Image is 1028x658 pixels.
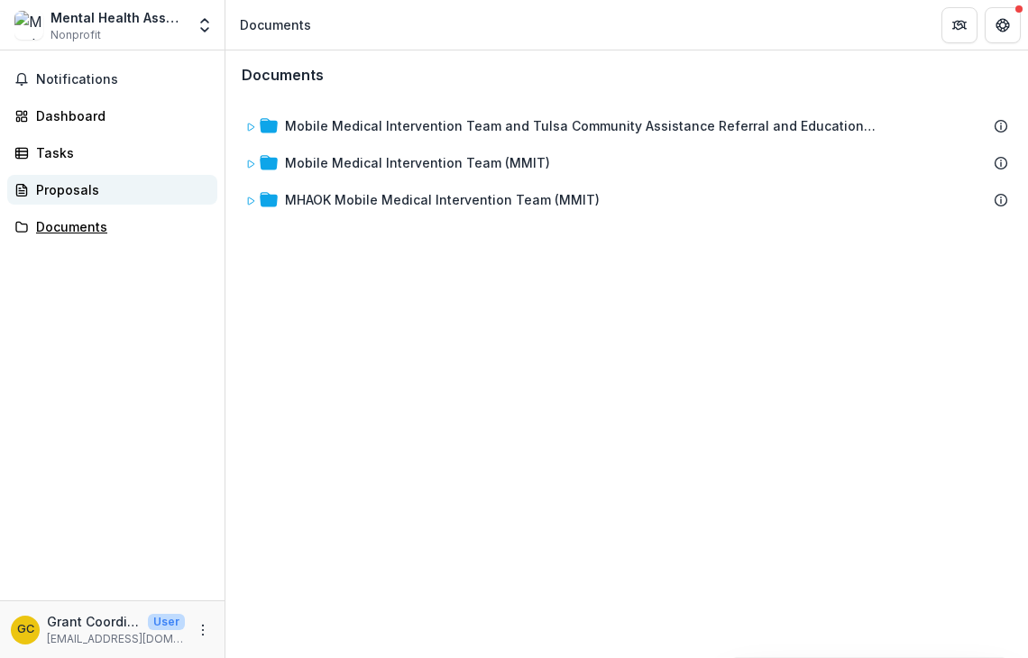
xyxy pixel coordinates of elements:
[285,116,880,135] div: Mobile Medical Intervention Team and Tulsa Community Assistance Referral and Educational Services...
[50,27,101,43] span: Nonprofit
[941,7,978,43] button: Partners
[17,624,34,635] div: Grant Coordinator
[238,146,1015,179] div: Mobile Medical Intervention Team (MMIT)
[7,175,217,205] a: Proposals
[36,217,203,236] div: Documents
[47,612,141,631] p: Grant Coordinator
[36,106,203,125] div: Dashboard
[192,7,217,43] button: Open entity switcher
[148,614,185,630] p: User
[47,631,185,647] p: [EMAIL_ADDRESS][DOMAIN_NAME]
[233,12,318,38] nav: breadcrumb
[7,101,217,131] a: Dashboard
[238,183,1015,216] div: MHAOK Mobile Medical Intervention Team (MMIT)
[7,65,217,94] button: Notifications
[7,212,217,242] a: Documents
[238,109,1015,142] div: Mobile Medical Intervention Team and Tulsa Community Assistance Referral and Educational Services...
[240,15,311,34] div: Documents
[36,143,203,162] div: Tasks
[242,67,324,84] h3: Documents
[7,138,217,168] a: Tasks
[14,11,43,40] img: Mental Health Association in Tulsa dba Mental Health Association Oklahoma
[36,72,210,87] span: Notifications
[285,153,550,172] div: Mobile Medical Intervention Team (MMIT)
[36,180,203,199] div: Proposals
[285,190,600,209] div: MHAOK Mobile Medical Intervention Team (MMIT)
[50,8,185,27] div: Mental Health Association in Tulsa dba Mental Health Association [US_STATE]
[985,7,1021,43] button: Get Help
[192,619,214,641] button: More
